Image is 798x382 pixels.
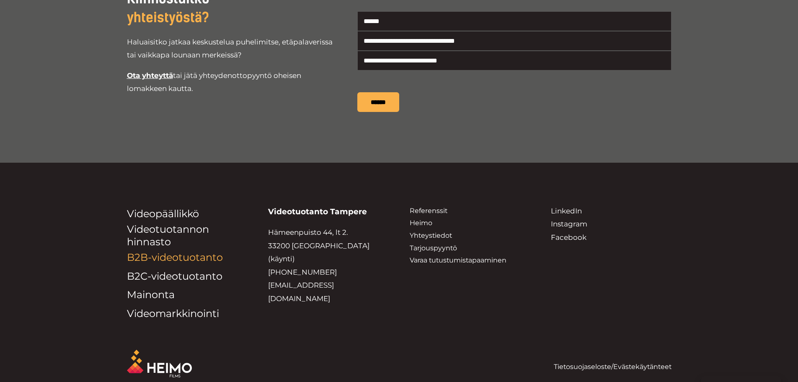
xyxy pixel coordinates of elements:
a: B2B-videotuotanto [127,251,223,263]
aside: Footer Widget 1 [127,350,389,377]
a: LinkedIn [551,207,582,215]
a: Heimo [410,219,432,227]
span: Ota yhteyttä [127,71,173,80]
p: Hämeenpuisto 44, lt 2. 33200 [GEOGRAPHIC_DATA] (käynti) [268,226,389,305]
p: / [410,361,671,373]
a: Videopäällikkö [127,208,199,220]
span: yhteistyöstä? [127,10,209,26]
aside: Footer Widget 3 [410,205,530,267]
a: Tietosuojaseloste [554,363,611,371]
nav: Valikko [410,205,530,267]
a: Videotuotannon hinnasto [127,223,209,248]
nav: Valikko [127,205,248,323]
a: Instagram [551,220,587,228]
a: Tarjouspyyntö [410,244,457,252]
a: Mainonta [127,288,175,301]
a: Yhteystiedot [410,231,452,239]
strong: Videotuotanto Tampere [268,207,367,216]
a: [PHONE_NUMBER] [268,268,337,276]
p: Haluaisitko jatkaa keskustelua puhelimitse, etäpalaverissa tai vaikkapa lounaan merkeissä? [127,36,336,62]
a: Facebook [551,233,586,242]
a: Videomarkkinointi [127,307,219,320]
a: Evästekäytänteet [613,363,671,371]
a: Referenssit [410,207,447,215]
aside: Footer Widget 2 [127,205,248,323]
p: tai jätä yhteydenottopyyntö oheisen lomakkeen kautta. [127,69,336,96]
a: Varaa tutustumistapaaminen [410,256,506,264]
a: B2C-videotuotanto [127,270,222,282]
a: [EMAIL_ADDRESS][DOMAIN_NAME] [268,281,334,303]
